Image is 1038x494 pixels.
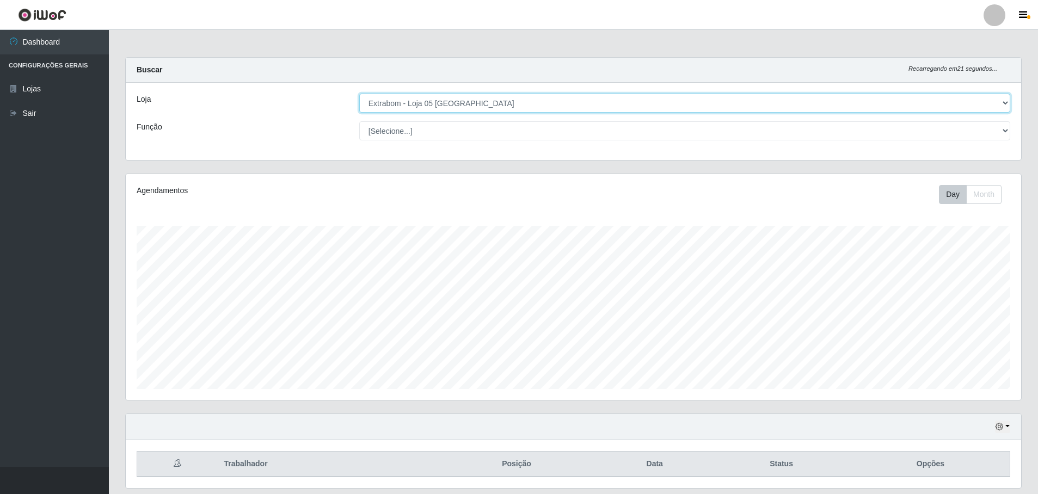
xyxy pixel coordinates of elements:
[598,452,711,477] th: Data
[966,185,1002,204] button: Month
[939,185,1010,204] div: Toolbar with button groups
[217,452,435,477] th: Trabalhador
[908,65,997,72] i: Recarregando em 21 segundos...
[939,185,967,204] button: Day
[137,185,491,196] div: Agendamentos
[939,185,1002,204] div: First group
[435,452,598,477] th: Posição
[137,65,162,74] strong: Buscar
[711,452,851,477] th: Status
[137,121,162,133] label: Função
[137,94,151,105] label: Loja
[851,452,1010,477] th: Opções
[18,8,66,22] img: CoreUI Logo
